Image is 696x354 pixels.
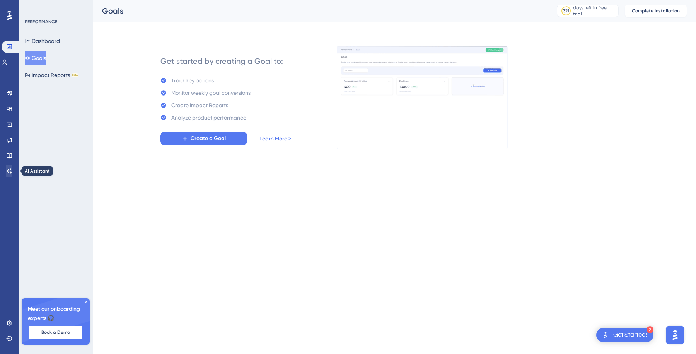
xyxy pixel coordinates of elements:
span: Book a Demo [41,329,70,335]
div: Open Get Started! checklist, remaining modules: 2 [596,328,653,342]
div: Get Started! [613,331,647,339]
div: BETA [72,73,78,77]
img: 4ba7ac607e596fd2f9ec34f7978dce69.gif [337,46,508,149]
button: Goals [25,51,46,65]
span: Create a Goal [191,134,226,143]
span: Meet our onboarding experts 🎧 [28,304,84,323]
div: 2 [647,326,653,333]
button: Dashboard [25,34,60,48]
button: Book a Demo [29,326,82,339]
iframe: UserGuiding AI Assistant Launcher [664,323,687,347]
button: Impact ReportsBETA [25,68,78,82]
span: Complete Installation [632,8,680,14]
div: PERFORMANCE [25,19,57,25]
div: Goals [102,5,537,16]
img: launcher-image-alternative-text [601,330,610,340]
div: Monitor weekly goal conversions [171,88,251,97]
button: Create a Goal [160,132,247,145]
div: Get started by creating a Goal to: [160,56,283,67]
a: Learn More > [259,134,291,143]
div: Track key actions [171,76,214,85]
div: days left in free trial [573,5,616,17]
div: Analyze product performance [171,113,246,122]
button: Complete Installation [625,5,687,17]
div: 321 [563,8,569,14]
div: Create Impact Reports [171,101,228,110]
